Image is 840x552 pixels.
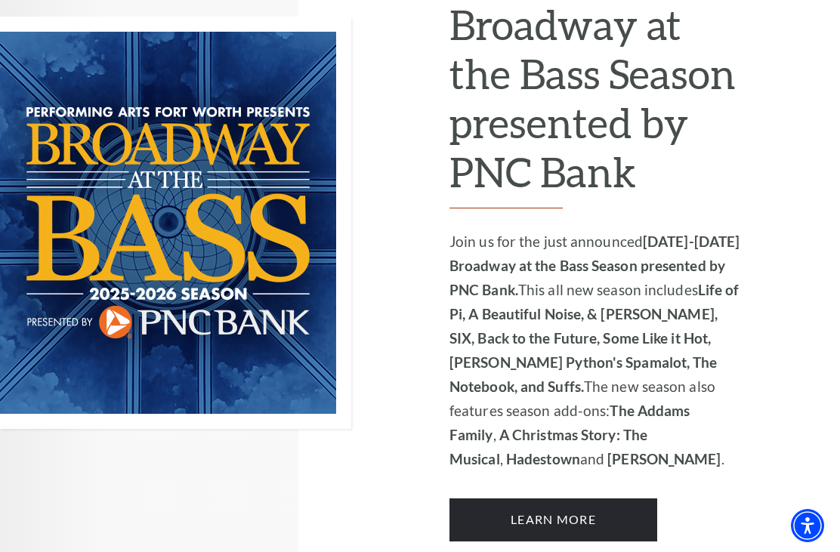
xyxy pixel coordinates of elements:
strong: Hadestown [506,450,580,467]
p: Join us for the just announced This all new season includes The new season also features season a... [449,230,742,471]
strong: The Addams Family [449,402,690,443]
strong: Life of Pi, A Beautiful Noise, & [PERSON_NAME], SIX, Back to the Future, Some Like it Hot, [PERSO... [449,281,739,395]
strong: [DATE]-[DATE] Broadway at the Bass Season presented by PNC Bank. [449,233,740,298]
div: Accessibility Menu [791,509,824,542]
strong: [PERSON_NAME] [607,450,721,467]
strong: A Christmas Story: The Musical [449,426,647,467]
a: Learn More 2025-2026 Broadway at the Bass Season presented by PNC Bank [449,498,657,541]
